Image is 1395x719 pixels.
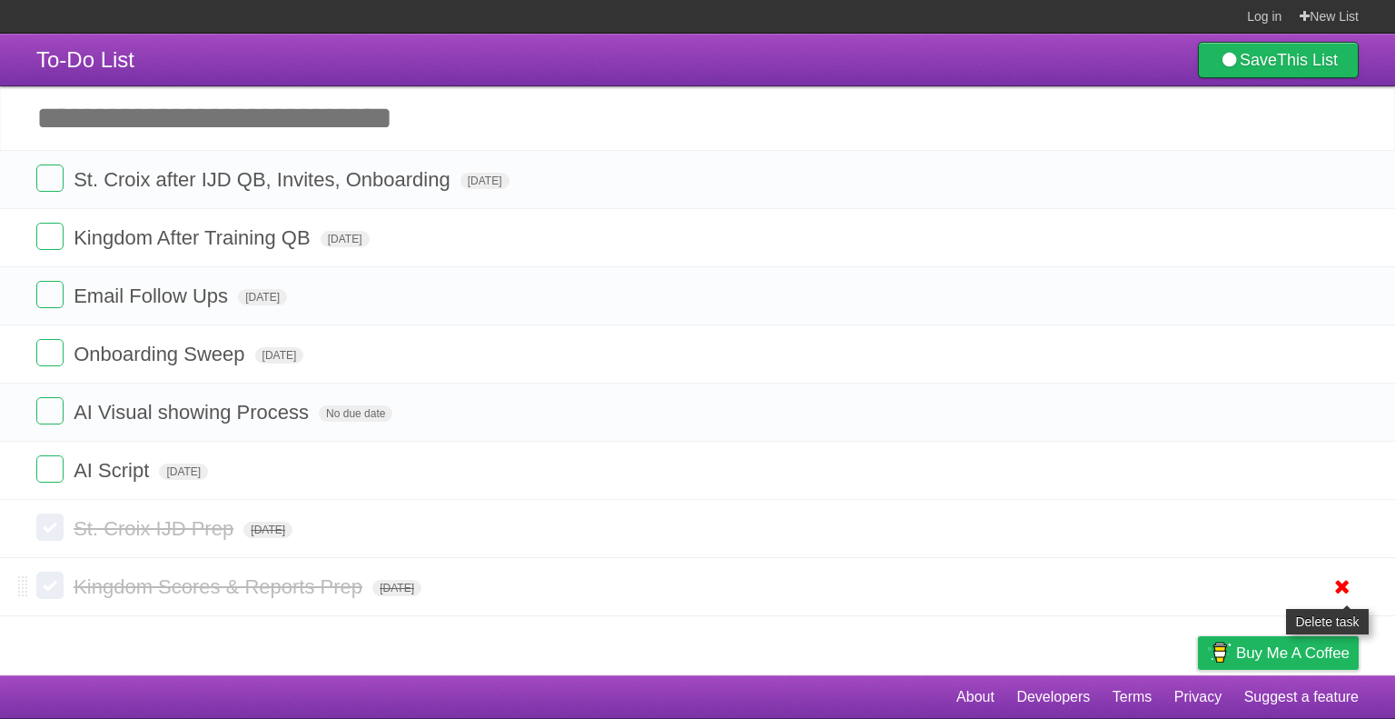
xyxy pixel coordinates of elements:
a: Terms [1113,680,1153,714]
span: St. Croix after IJD QB, Invites, Onboarding [74,168,455,191]
label: Done [36,165,64,192]
span: Kingdom Scores & Reports Prep [74,575,367,598]
span: Onboarding Sweep [74,343,249,365]
span: AI Visual showing Process [74,401,313,424]
label: Done [36,281,64,308]
span: To-Do List [36,47,134,72]
span: [DATE] [321,231,370,247]
b: This List [1277,51,1338,69]
label: Done [36,339,64,366]
label: Done [36,455,64,483]
span: Email Follow Ups [74,285,232,307]
a: Suggest a feature [1244,680,1359,714]
span: St. Croix IJD Prep [74,517,238,540]
span: [DATE] [255,347,304,364]
a: Privacy [1174,680,1222,714]
span: No due date [319,405,392,422]
img: Buy me a coffee [1207,637,1232,668]
span: AI Script [74,459,153,482]
a: Developers [1016,680,1090,714]
span: [DATE] [372,580,421,596]
span: [DATE] [159,464,208,480]
span: [DATE] [238,289,287,305]
label: Done [36,223,64,250]
label: Done [36,397,64,424]
a: Buy me a coffee [1198,636,1359,670]
span: [DATE] [243,522,292,538]
span: [DATE] [460,173,510,189]
label: Done [36,572,64,599]
span: Kingdom After Training QB [74,226,314,249]
label: Done [36,514,64,541]
a: SaveThis List [1198,42,1359,78]
a: About [956,680,994,714]
span: Buy me a coffee [1236,637,1350,669]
